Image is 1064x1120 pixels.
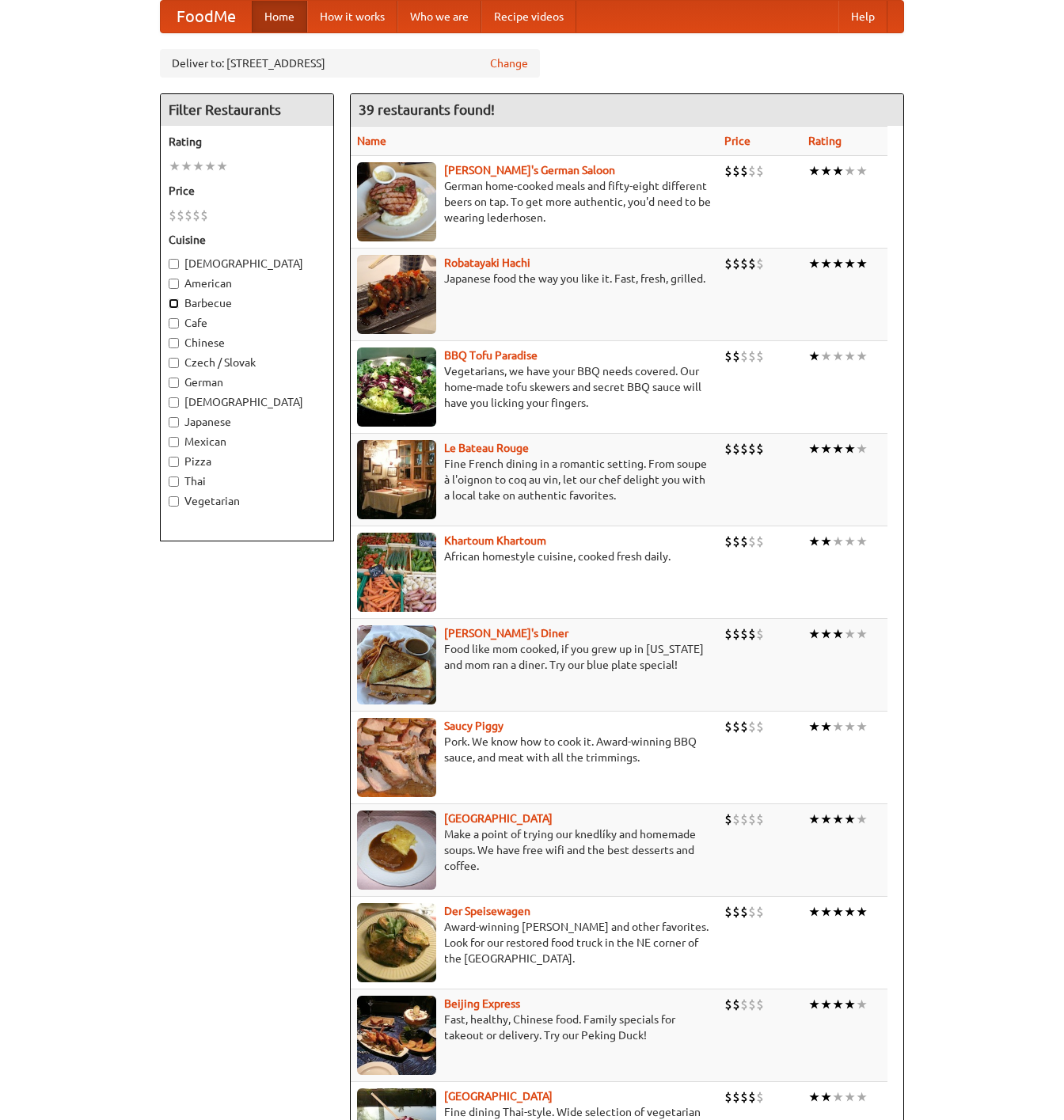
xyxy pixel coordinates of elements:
li: $ [732,1088,740,1106]
li: $ [724,255,732,272]
li: $ [724,1088,732,1106]
b: Khartoum Khartoum [444,534,546,547]
a: Robatayaki Hachi [444,256,530,269]
li: ★ [808,162,820,180]
a: [GEOGRAPHIC_DATA] [444,812,553,825]
p: Award-winning [PERSON_NAME] and other favorites. Look for our restored food truck in the NE corne... [357,919,712,966]
li: $ [756,718,764,735]
a: FoodMe [161,1,252,32]
li: ★ [216,158,228,175]
li: ★ [856,440,868,457]
a: Der Speisewagen [444,905,530,917]
li: ★ [820,440,832,457]
li: $ [732,162,740,180]
li: ★ [808,625,820,643]
li: ★ [808,718,820,735]
li: $ [756,811,764,828]
li: ★ [808,347,820,365]
li: ★ [820,718,832,735]
li: ★ [820,533,832,550]
li: $ [748,533,756,550]
label: Barbecue [169,295,325,311]
li: ★ [832,625,844,643]
li: $ [740,533,748,550]
input: [DEMOGRAPHIC_DATA] [169,259,179,269]
img: czechpoint.jpg [357,811,436,890]
img: beijing.jpg [357,996,436,1075]
h5: Price [169,183,325,199]
img: sallys.jpg [357,625,436,704]
li: ★ [844,811,856,828]
li: ★ [844,718,856,735]
li: $ [756,996,764,1013]
li: ★ [856,533,868,550]
li: ★ [844,440,856,457]
li: $ [748,996,756,1013]
li: ★ [820,903,832,921]
a: BBQ Tofu Paradise [444,349,538,362]
a: Saucy Piggy [444,719,503,732]
input: Thai [169,476,179,487]
a: [PERSON_NAME]'s German Saloon [444,164,615,177]
input: Cafe [169,318,179,328]
li: $ [732,811,740,828]
li: ★ [856,1088,868,1106]
li: ★ [820,625,832,643]
li: $ [732,440,740,457]
img: speisewagen.jpg [357,903,436,982]
a: How it works [307,1,397,32]
li: $ [192,207,200,224]
li: ★ [844,996,856,1013]
li: $ [732,347,740,365]
li: $ [748,440,756,457]
a: Recipe videos [481,1,576,32]
li: ★ [808,533,820,550]
li: $ [740,718,748,735]
li: ★ [820,811,832,828]
li: ★ [832,996,844,1013]
li: $ [748,625,756,643]
li: $ [748,162,756,180]
li: $ [740,903,748,921]
li: ★ [856,718,868,735]
div: Deliver to: [STREET_ADDRESS] [160,49,540,78]
li: $ [724,811,732,828]
a: Who we are [397,1,481,32]
a: Rating [808,135,842,147]
a: Name [357,135,386,147]
li: ★ [856,625,868,643]
li: ★ [820,255,832,272]
input: Japanese [169,417,179,427]
label: [DEMOGRAPHIC_DATA] [169,256,325,271]
li: $ [756,347,764,365]
a: [PERSON_NAME]'s Diner [444,627,568,640]
li: ★ [820,347,832,365]
input: Barbecue [169,298,179,309]
a: [GEOGRAPHIC_DATA] [444,1090,553,1103]
img: bateaurouge.jpg [357,440,436,519]
li: ★ [820,996,832,1013]
li: ★ [856,996,868,1013]
li: $ [724,440,732,457]
li: ★ [844,533,856,550]
li: $ [756,903,764,921]
li: $ [740,255,748,272]
input: Vegetarian [169,496,179,507]
li: ★ [808,903,820,921]
li: ★ [808,811,820,828]
li: $ [732,903,740,921]
label: Pizza [169,454,325,469]
li: ★ [856,903,868,921]
input: Pizza [169,457,179,467]
a: Le Bateau Rouge [444,442,529,454]
li: $ [724,162,732,180]
li: $ [740,1088,748,1106]
li: $ [740,996,748,1013]
li: ★ [820,162,832,180]
p: Make a point of trying our knedlíky and homemade soups. We have free wifi and the best desserts a... [357,826,712,874]
li: ★ [832,440,844,457]
li: $ [748,811,756,828]
p: Fine French dining in a romantic setting. From soupe à l'oignon to coq au vin, let our chef delig... [357,456,712,503]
